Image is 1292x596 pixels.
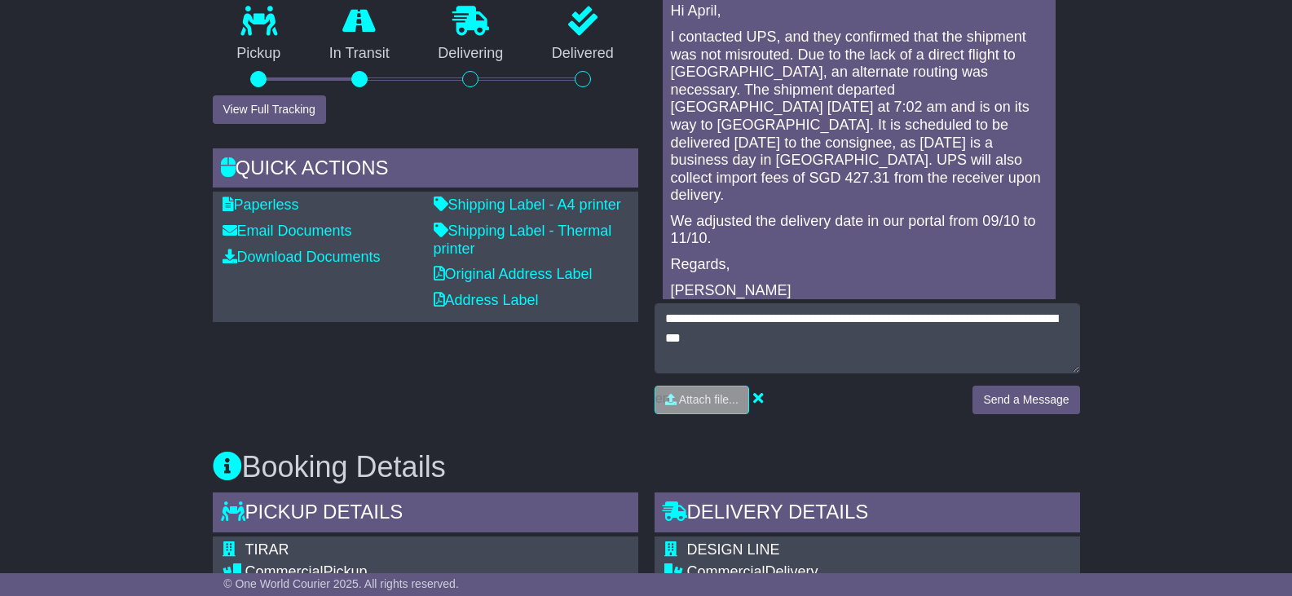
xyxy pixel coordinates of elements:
h3: Booking Details [213,451,1080,483]
p: We adjusted the delivery date in our portal from 09/10 to 11/10. [671,213,1047,248]
a: Shipping Label - A4 printer [434,196,621,213]
button: Send a Message [972,386,1079,414]
div: Quick Actions [213,148,638,192]
a: Original Address Label [434,266,593,282]
span: Commercial [687,563,765,580]
p: In Transit [305,45,414,63]
div: Pickup Details [213,492,638,536]
div: Pickup [245,563,559,581]
p: Delivering [414,45,528,63]
p: Pickup [213,45,306,63]
p: [PERSON_NAME] [671,282,1047,300]
span: TIRAR [245,541,289,558]
div: Delivery Details [655,492,1080,536]
a: Address Label [434,292,539,308]
p: Hi April, [671,2,1047,20]
a: Shipping Label - Thermal printer [434,223,612,257]
p: I contacted UPS, and they confirmed that the shipment was not misrouted. Due to the lack of a dir... [671,29,1047,205]
p: Regards, [671,256,1047,274]
a: Paperless [223,196,299,213]
span: Commercial [245,563,324,580]
button: View Full Tracking [213,95,326,124]
a: Email Documents [223,223,352,239]
div: Delivery [687,563,936,581]
span: DESIGN LINE [687,541,780,558]
span: © One World Courier 2025. All rights reserved. [223,577,459,590]
a: Download Documents [223,249,381,265]
p: Delivered [527,45,638,63]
